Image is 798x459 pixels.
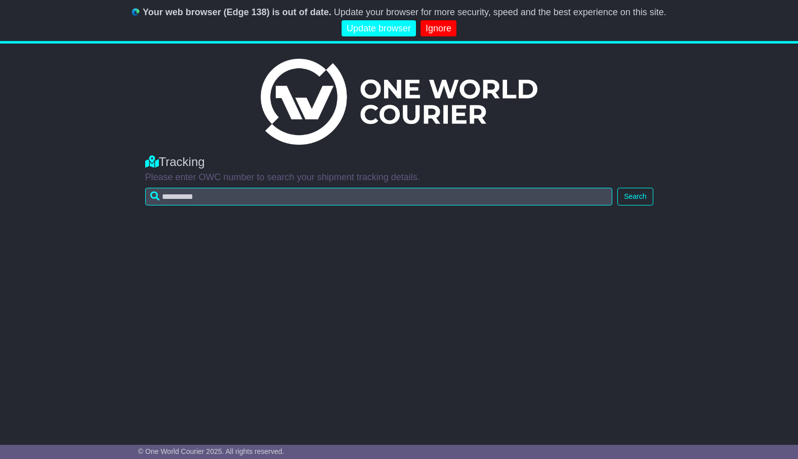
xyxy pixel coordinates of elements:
[334,7,666,17] span: Update your browser for more security, speed and the best experience on this site.
[145,172,653,183] p: Please enter OWC number to search your shipment tracking details.
[143,7,331,17] b: Your web browser (Edge 138) is out of date.
[261,59,537,145] img: Light
[617,188,653,205] button: Search
[138,447,284,455] span: © One World Courier 2025. All rights reserved.
[421,20,456,37] a: Ignore
[342,20,416,37] a: Update browser
[145,155,653,170] div: Tracking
